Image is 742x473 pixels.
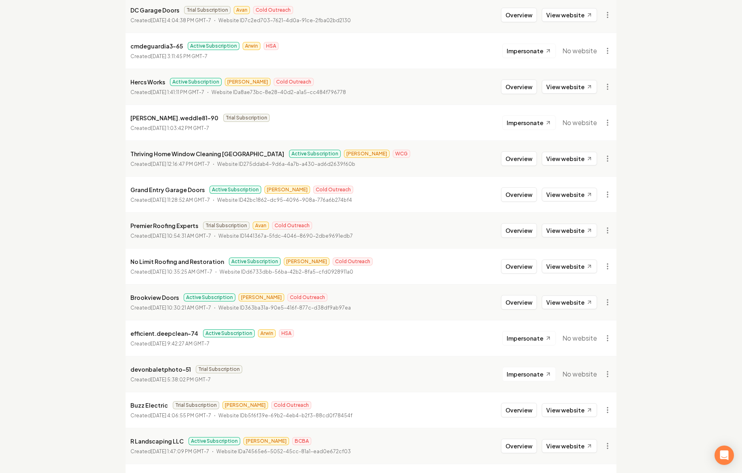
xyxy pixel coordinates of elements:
[184,6,231,14] span: Trial Subscription
[542,8,597,22] a: View website
[173,401,219,409] span: Trial Subscription
[151,89,204,95] time: [DATE] 1:41:11 PM GMT-7
[130,185,205,195] p: Grand Entry Garage Doors
[130,364,191,374] p: devonbaletphoto-51
[188,42,239,50] span: Active Subscription
[501,439,537,453] button: Overview
[151,341,210,347] time: [DATE] 9:42:27 AM GMT-7
[151,53,208,59] time: [DATE] 3:11:45 PM GMT-7
[502,367,556,381] button: Impersonate
[542,188,597,201] a: View website
[130,77,165,87] p: Hercs Works
[151,269,212,275] time: [DATE] 10:35:25 AM GMT-7
[562,333,597,343] span: No website
[130,436,184,446] p: R Landscaping LLC
[130,376,211,384] p: Created
[130,221,198,230] p: Premier Roofing Experts
[542,295,597,309] a: View website
[258,329,276,337] span: Arwin
[507,47,543,55] span: Impersonate
[130,160,210,168] p: Created
[542,403,597,417] a: View website
[151,377,211,383] time: [DATE] 5:38:02 PM GMT-7
[130,124,209,132] p: Created
[243,437,289,445] span: [PERSON_NAME]
[220,268,353,276] p: Website ID d6733dbb-56ba-42b2-8fa5-cfd0928911a0
[272,222,312,230] span: Cold Outreach
[333,257,373,266] span: Cold Outreach
[289,150,341,158] span: Active Subscription
[507,334,543,342] span: Impersonate
[218,412,352,420] p: Website ID b5f6f39e-69b2-4eb4-b2f3-88cd0f78454f
[130,196,210,204] p: Created
[253,222,269,230] span: Avan
[130,88,204,96] p: Created
[203,222,249,230] span: Trial Subscription
[130,293,179,302] p: Brookview Doors
[130,41,183,51] p: cmdeguardia3-65
[212,88,346,96] p: Website ID a8ae73bc-8e28-40d2-a1a5-cc484f796778
[542,152,597,165] a: View website
[501,80,537,94] button: Overview
[243,42,260,50] span: Arwin
[217,160,355,168] p: Website ID 275ddab4-9d6a-4a7b-a430-ad6d2639f60b
[502,44,556,58] button: Impersonate
[218,17,351,25] p: Website ID 7c2ed703-7621-4d0a-91ce-2fba02bd2130
[542,80,597,94] a: View website
[196,365,242,373] span: Trial Subscription
[507,119,543,127] span: Impersonate
[151,161,210,167] time: [DATE] 12:16:47 PM GMT-7
[542,224,597,237] a: View website
[234,6,250,14] span: Avan
[130,5,179,15] p: DC Garage Doors
[151,197,210,203] time: [DATE] 11:28:52 AM GMT-7
[502,331,556,345] button: Impersonate
[562,118,597,128] span: No website
[264,186,310,194] span: [PERSON_NAME]
[287,293,327,301] span: Cold Outreach
[715,446,734,465] div: Open Intercom Messenger
[217,196,352,204] p: Website ID 42bc1862-dc95-4096-908a-776a6b274bf4
[501,403,537,417] button: Overview
[130,400,168,410] p: Buzz Electric
[130,149,284,159] p: Thriving Home Window Cleaning [GEOGRAPHIC_DATA]
[210,186,261,194] span: Active Subscription
[170,78,222,86] span: Active Subscription
[216,448,351,456] p: Website ID a74565e6-5052-45cc-81a1-ead0e672cf03
[130,268,212,276] p: Created
[223,114,270,122] span: Trial Subscription
[502,115,556,130] button: Impersonate
[507,370,543,378] span: Impersonate
[218,304,351,312] p: Website ID 363ba31a-90e5-416f-877c-d38df9ab97ea
[501,151,537,166] button: Overview
[130,412,211,420] p: Created
[501,223,537,238] button: Overview
[229,257,281,266] span: Active Subscription
[151,233,211,239] time: [DATE] 10:54:31 AM GMT-7
[253,6,293,14] span: Cold Outreach
[501,187,537,202] button: Overview
[239,293,284,301] span: [PERSON_NAME]
[344,150,390,158] span: [PERSON_NAME]
[151,448,209,454] time: [DATE] 1:47:09 PM GMT-7
[292,437,311,445] span: BCBA
[130,17,211,25] p: Created
[562,46,597,56] span: No website
[189,437,240,445] span: Active Subscription
[130,329,198,338] p: efficient.deepclean-74
[151,305,211,311] time: [DATE] 10:30:21 AM GMT-7
[501,259,537,274] button: Overview
[284,257,329,266] span: [PERSON_NAME]
[562,369,597,379] span: No website
[151,17,211,23] time: [DATE] 4:04:38 PM GMT-7
[313,186,353,194] span: Cold Outreach
[279,329,294,337] span: HSA
[130,257,224,266] p: No Limit Roofing and Restoration
[225,78,270,86] span: [PERSON_NAME]
[393,150,410,158] span: WCG
[501,8,537,22] button: Overview
[274,78,314,86] span: Cold Outreach
[264,42,279,50] span: HSA
[271,401,311,409] span: Cold Outreach
[542,439,597,453] a: View website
